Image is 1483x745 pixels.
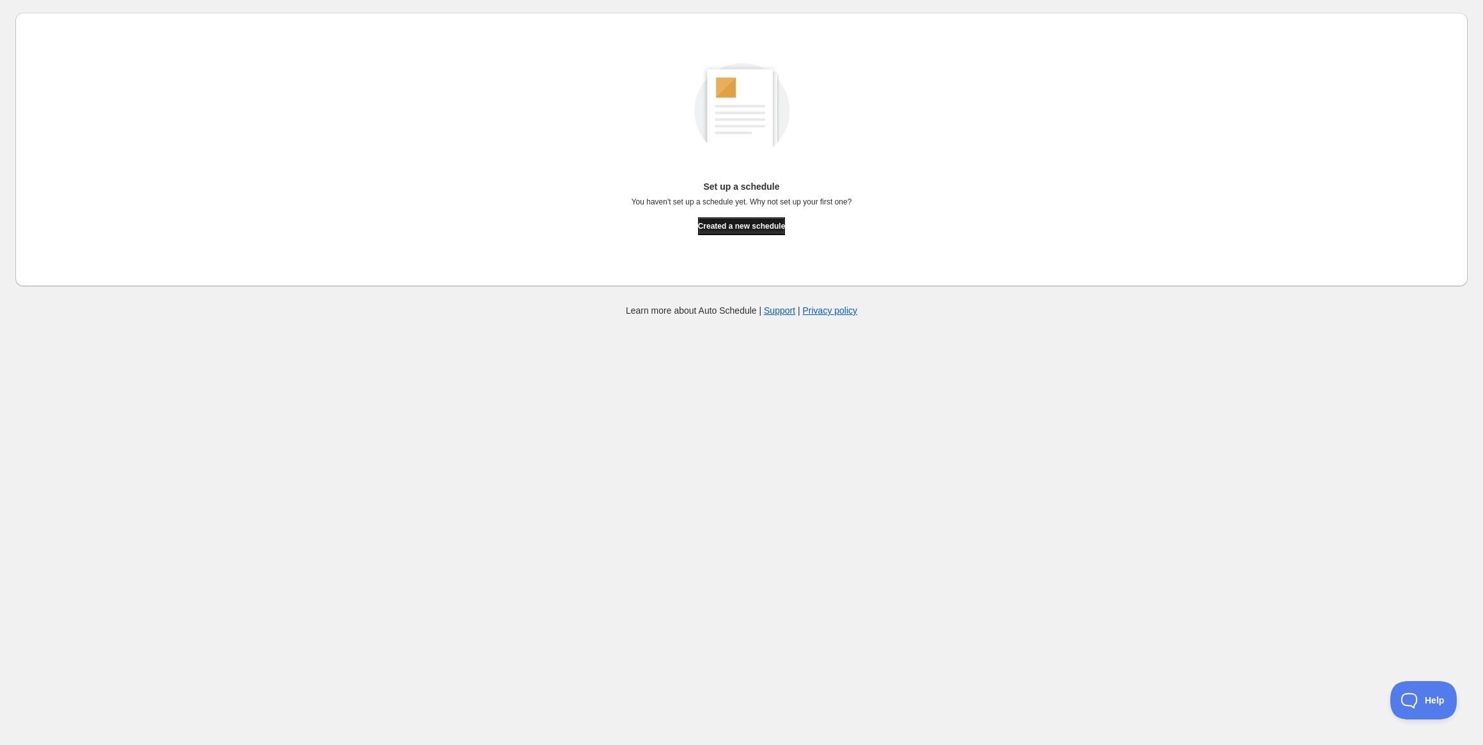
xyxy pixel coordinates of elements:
[632,197,852,207] p: You haven't set up a schedule yet. Why not set up your first one?
[803,305,858,316] a: Privacy policy
[1390,681,1457,719] iframe: Toggle Customer Support
[626,304,857,317] p: Learn more about Auto Schedule | |
[698,221,786,231] span: Created a new schedule
[632,180,852,193] p: Set up a schedule
[764,305,795,316] a: Support
[698,217,786,235] button: Created a new schedule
